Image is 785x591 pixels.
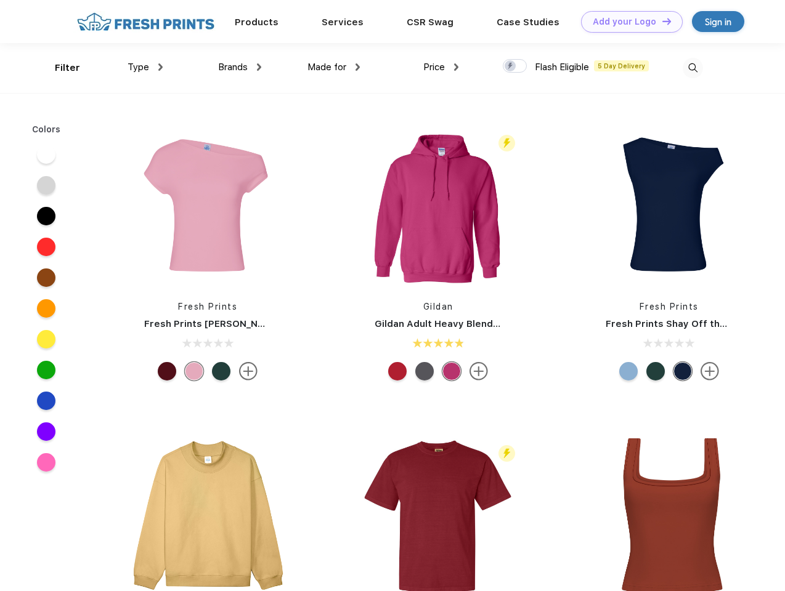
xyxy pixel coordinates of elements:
[73,11,218,33] img: fo%20logo%202.webp
[673,362,692,380] div: Navy
[662,18,671,25] img: DT
[212,362,230,380] div: Green
[498,135,515,151] img: flash_active_toggle.svg
[701,362,719,380] img: more.svg
[535,62,589,73] span: Flash Eligible
[235,17,279,28] a: Products
[126,124,290,288] img: func=resize&h=266
[594,60,649,71] span: 5 Day Delivery
[144,318,384,329] a: Fresh Prints [PERSON_NAME] Off the Shoulder Top
[705,15,731,29] div: Sign in
[619,362,638,380] div: Light Blue
[55,61,80,75] div: Filter
[646,362,665,380] div: Green
[307,62,346,73] span: Made for
[683,58,703,78] img: desktop_search.svg
[218,62,248,73] span: Brands
[322,17,364,28] a: Services
[454,63,458,71] img: dropdown.png
[423,302,454,312] a: Gildan
[593,17,656,27] div: Add your Logo
[23,123,70,136] div: Colors
[407,17,454,28] a: CSR Swag
[587,124,751,288] img: func=resize&h=266
[498,445,515,462] img: flash_active_toggle.svg
[415,362,434,380] div: Charcoal
[423,62,445,73] span: Price
[257,63,261,71] img: dropdown.png
[178,302,237,312] a: Fresh Prints
[185,362,203,380] div: Light Pink
[375,318,644,329] a: Gildan Adult Heavy Blend 8 Oz. 50/50 Hooded Sweatshirt
[128,62,149,73] span: Type
[470,362,488,380] img: more.svg
[356,124,520,288] img: func=resize&h=266
[356,63,360,71] img: dropdown.png
[692,11,744,32] a: Sign in
[239,362,258,380] img: more.svg
[158,362,176,380] div: Burgundy
[388,362,407,380] div: Red
[442,362,461,380] div: Heliconia
[640,302,699,312] a: Fresh Prints
[158,63,163,71] img: dropdown.png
